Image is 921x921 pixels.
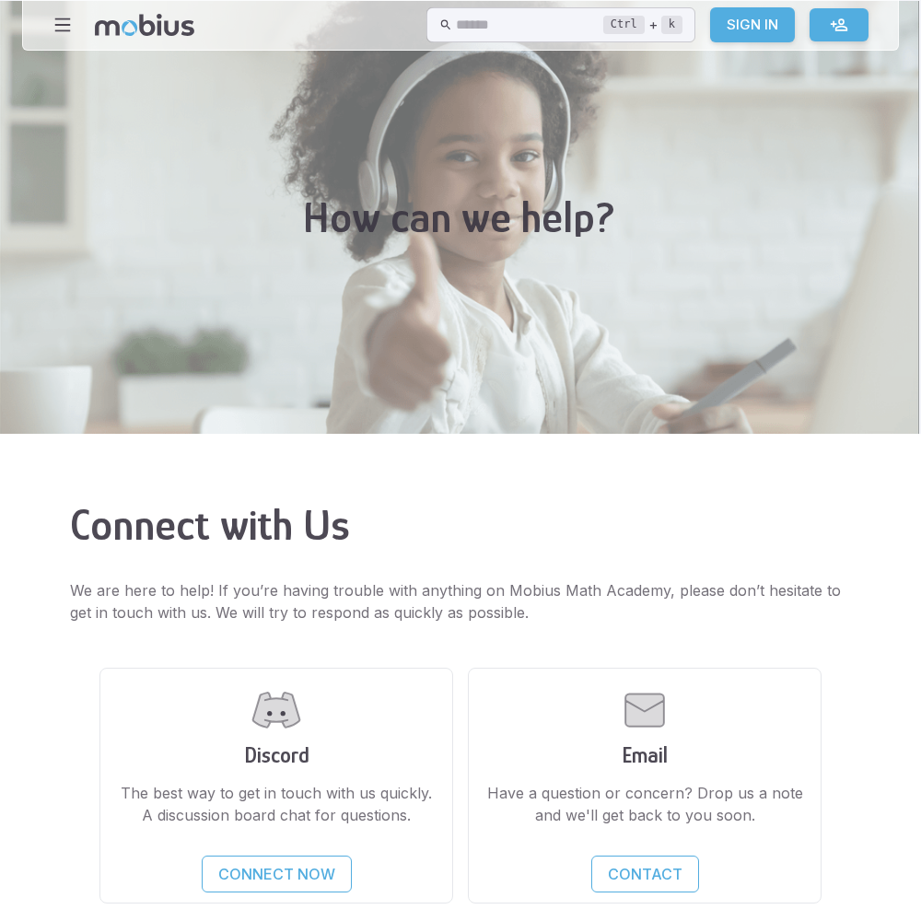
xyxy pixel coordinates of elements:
[484,742,806,767] h3: Email
[710,7,795,42] a: Sign In
[115,782,437,826] p: The best way to get in touch with us quickly. A discussion board chat for questions.
[202,856,352,892] a: Connect Now
[218,863,335,885] p: Connect Now
[70,579,851,624] p: We are here to help! If you’re having trouble with anything on Mobius Math Academy, please don’t ...
[608,863,682,885] p: Contact
[591,856,699,892] a: Contact
[484,782,806,826] p: Have a question or concern? Drop us a note and we'll get back to you soon.
[70,500,851,550] h2: Connect with Us
[603,14,682,36] div: +
[661,16,682,34] kbd: k
[603,16,645,34] kbd: Ctrl
[115,742,437,767] h3: Discord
